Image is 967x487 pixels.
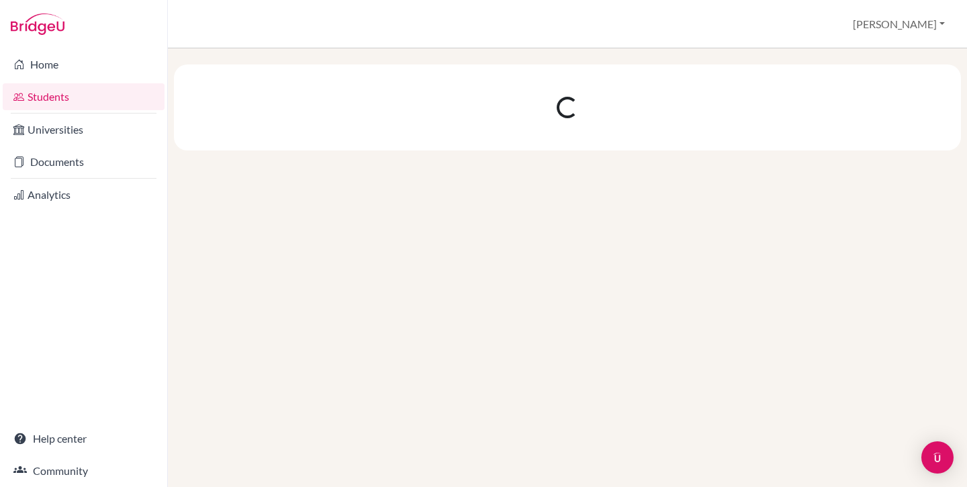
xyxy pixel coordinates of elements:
[3,457,165,484] a: Community
[3,51,165,78] a: Home
[3,83,165,110] a: Students
[3,425,165,452] a: Help center
[3,116,165,143] a: Universities
[847,11,951,37] button: [PERSON_NAME]
[11,13,64,35] img: Bridge-U
[921,441,954,474] div: Open Intercom Messenger
[3,148,165,175] a: Documents
[3,181,165,208] a: Analytics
